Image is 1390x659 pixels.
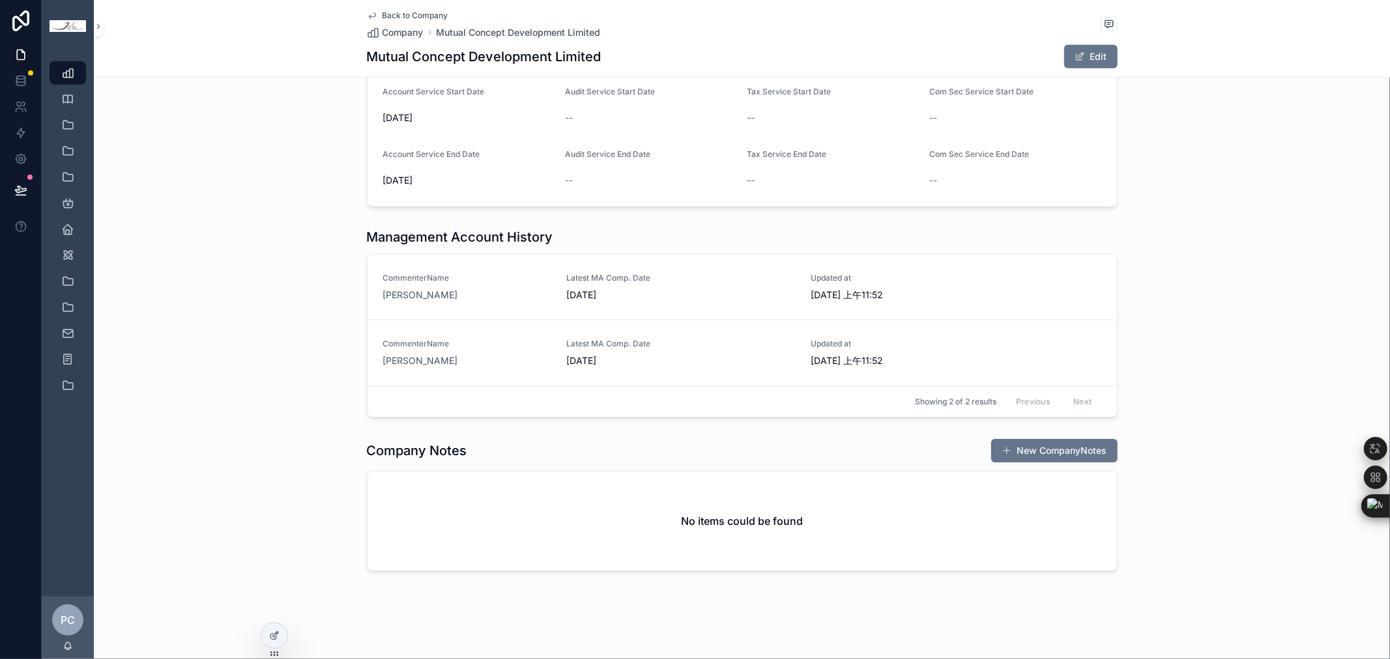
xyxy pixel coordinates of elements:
[383,111,555,124] span: [DATE]
[367,442,467,460] h1: Company Notes
[367,48,601,66] h1: Mutual Concept Development Limited
[929,111,937,124] span: --
[811,288,1039,301] span: [DATE] 上午11:52
[565,149,650,159] span: Audit Service End Date
[681,513,803,529] h2: No items could be found
[566,288,795,301] span: [DATE]
[929,87,1034,96] span: Com Sec Service Start Date
[566,273,795,283] span: Latest MA Comp. Date
[811,354,1039,367] span: [DATE] 上午11:52
[368,320,1117,386] a: CommenterName[PERSON_NAME]Latest MA Comp. Date[DATE]Updated at[DATE] 上午11:52
[566,339,795,349] span: Latest MA Comp. Date
[811,273,1039,283] span: Updated at
[383,10,448,21] span: Back to Company
[747,174,755,187] span: --
[383,149,480,159] span: Account Service End Date
[367,10,448,21] a: Back to Company
[367,26,424,39] a: Company
[915,397,996,407] span: Showing 2 of 2 results
[383,339,551,349] span: CommenterName
[61,612,75,628] span: PC
[50,20,86,33] img: App logo
[565,174,573,187] span: --
[383,273,551,283] span: CommenterName
[565,87,655,96] span: Audit Service Start Date
[383,87,485,96] span: Account Service Start Date
[368,255,1117,320] a: CommenterName[PERSON_NAME]Latest MA Comp. Date[DATE]Updated at[DATE] 上午11:52
[747,111,755,124] span: --
[747,149,827,159] span: Tax Service End Date
[367,228,553,246] h1: Management Account History
[929,174,937,187] span: --
[383,26,424,39] span: Company
[383,174,555,187] span: [DATE]
[383,288,458,301] a: [PERSON_NAME]
[1064,45,1118,68] button: Edit
[747,87,832,96] span: Tax Service Start Date
[991,439,1118,462] button: New CompanyNotes
[383,354,458,367] a: [PERSON_NAME]
[437,26,601,39] a: Mutual Concept Development Limited
[811,339,1039,349] span: Updated at
[42,52,94,414] div: scrollable content
[929,149,1029,159] span: Com Sec Service End Date
[565,111,573,124] span: --
[566,354,795,367] span: [DATE]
